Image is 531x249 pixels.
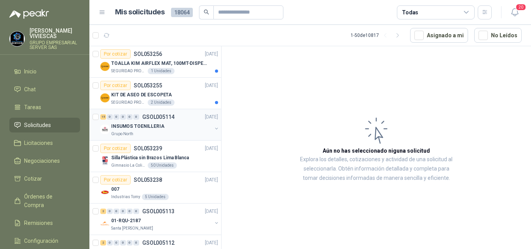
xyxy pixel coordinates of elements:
[111,99,146,106] p: SEGURIDAD PROVISER LTDA
[9,153,80,168] a: Negociaciones
[100,144,131,153] div: Por cotizar
[24,85,36,94] span: Chat
[114,240,119,246] div: 0
[115,7,165,18] h1: Mis solicitudes
[24,174,42,183] span: Cotizar
[100,188,110,197] img: Company Logo
[114,114,119,120] div: 0
[9,82,80,97] a: Chat
[10,31,24,46] img: Company Logo
[9,9,49,19] img: Logo peakr
[24,121,51,129] span: Solicitudes
[9,64,80,79] a: Inicio
[100,49,131,59] div: Por cotizar
[402,8,418,17] div: Todas
[24,237,58,245] span: Configuración
[111,123,164,130] p: INSUMOS TOENILLERIA
[107,209,113,214] div: 0
[9,216,80,230] a: Remisiones
[100,62,110,71] img: Company Logo
[134,146,162,151] p: SOL053239
[111,217,141,225] p: 01-RQU-2187
[111,91,172,99] p: KIT DE ASEO DE ESCOPETA
[100,175,131,185] div: Por cotizar
[134,83,162,88] p: SOL053255
[100,207,220,232] a: 2 0 0 0 0 0 GSOL005113[DATE] Company Logo01-RQU-2187Santa [PERSON_NAME]
[30,28,80,39] p: [PERSON_NAME] VIVIESCAS
[24,219,53,227] span: Remisiones
[114,209,119,214] div: 0
[205,82,218,89] p: [DATE]
[133,209,139,214] div: 0
[205,239,218,247] p: [DATE]
[142,240,175,246] p: GSOL005112
[323,146,430,155] h3: Aún no has seleccionado niguna solicitud
[508,5,522,19] button: 20
[148,99,175,106] div: 2 Unidades
[474,28,522,43] button: No Leídos
[89,78,221,109] a: Por cotizarSOL053255[DATE] Company LogoKIT DE ASEO DE ESCOPETASEGURIDAD PROVISER LTDA2 Unidades
[24,139,53,147] span: Licitaciones
[111,162,146,169] p: Gimnasio La Colina
[148,162,177,169] div: 50 Unidades
[24,67,37,76] span: Inicio
[9,136,80,150] a: Licitaciones
[107,114,113,120] div: 0
[205,113,218,121] p: [DATE]
[299,155,453,183] p: Explora los detalles, cotizaciones y actividad de una solicitud al seleccionarla. Obtén informaci...
[205,176,218,184] p: [DATE]
[9,233,80,248] a: Configuración
[89,141,221,172] a: Por cotizarSOL053239[DATE] Company LogoSilla Plástica sin Brazos Lima BlancaGimnasio La Colina50 ...
[100,156,110,165] img: Company Logo
[134,177,162,183] p: SOL053238
[410,28,468,43] button: Asignado a mi
[111,60,208,67] p: TOALLA KIM AIRFLEX MAT, 100MT-DISPENSADOR- caja x6
[111,154,189,162] p: Silla Plástica sin Brazos Lima Blanca
[100,81,131,90] div: Por cotizar
[127,209,133,214] div: 0
[100,114,106,120] div: 15
[120,209,126,214] div: 0
[100,125,110,134] img: Company Logo
[100,240,106,246] div: 2
[142,194,169,200] div: 5 Unidades
[100,219,110,228] img: Company Logo
[100,93,110,103] img: Company Logo
[24,103,41,111] span: Tareas
[133,240,139,246] div: 0
[120,114,126,120] div: 0
[89,172,221,204] a: Por cotizarSOL053238[DATE] Company Logo007Industrias Tomy5 Unidades
[111,225,153,232] p: Santa [PERSON_NAME]
[142,209,175,214] p: GSOL005113
[148,68,175,74] div: 1 Unidades
[30,40,80,50] p: GRUPO EMPRESARIAL SERVER SAS
[205,145,218,152] p: [DATE]
[9,189,80,212] a: Órdenes de Compra
[515,3,526,11] span: 20
[24,157,60,165] span: Negociaciones
[89,46,221,78] a: Por cotizarSOL053256[DATE] Company LogoTOALLA KIM AIRFLEX MAT, 100MT-DISPENSADOR- caja x6SEGURIDA...
[127,114,133,120] div: 0
[134,51,162,57] p: SOL053256
[100,209,106,214] div: 2
[120,240,126,246] div: 0
[142,114,175,120] p: GSOL005114
[351,29,404,42] div: 1 - 50 de 10817
[111,131,133,137] p: Grupo North
[9,171,80,186] a: Cotizar
[171,8,193,17] span: 18064
[204,9,209,15] span: search
[133,114,139,120] div: 0
[127,240,133,246] div: 0
[9,100,80,115] a: Tareas
[24,192,73,209] span: Órdenes de Compra
[111,194,140,200] p: Industrias Tomy
[107,240,113,246] div: 0
[111,186,119,193] p: 007
[205,208,218,215] p: [DATE]
[111,68,146,74] p: SEGURIDAD PROVISER LTDA
[9,118,80,132] a: Solicitudes
[205,50,218,58] p: [DATE]
[100,112,220,137] a: 15 0 0 0 0 0 GSOL005114[DATE] Company LogoINSUMOS TOENILLERIAGrupo North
